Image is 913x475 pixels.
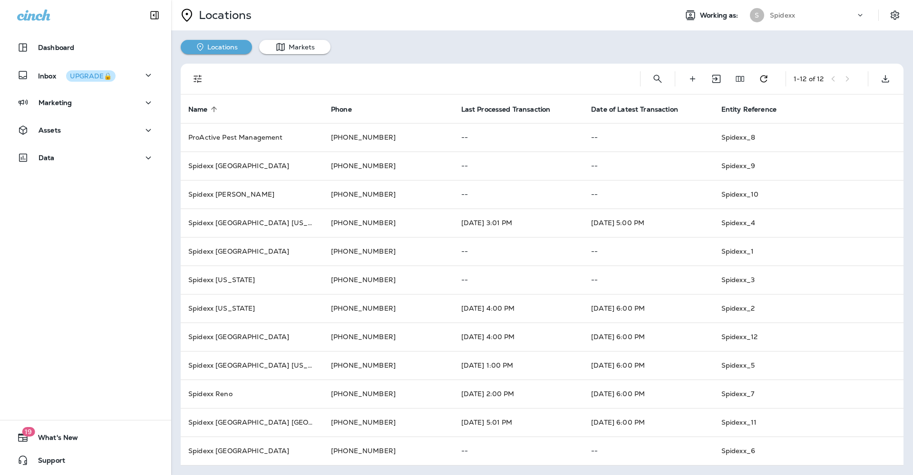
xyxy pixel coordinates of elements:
td: Spidexx [GEOGRAPHIC_DATA] [181,237,323,266]
button: Search Locations [648,69,667,88]
td: [DATE] 2:00 PM [454,380,584,408]
p: -- [591,247,706,255]
td: Spidexx [US_STATE] [181,266,323,294]
td: [PHONE_NUMBER] [323,152,454,180]
p: Locations [195,8,252,22]
td: [DATE] 6:00 PM [583,351,714,380]
span: Support [29,456,65,468]
p: -- [461,133,576,141]
td: Spidexx_4 [714,209,903,237]
p: Marketing [39,99,72,106]
td: Spidexx Reno [181,380,323,408]
td: Spidexx_12 [714,323,903,351]
td: [DATE] 6:00 PM [583,294,714,323]
button: Settings [886,7,903,24]
p: -- [591,190,706,198]
span: Entity Reference [721,105,777,114]
button: InboxUPGRADE🔒 [10,66,162,85]
p: -- [591,276,706,284]
td: [DATE] 6:00 PM [583,323,714,351]
button: UPGRADE🔒 [66,70,116,82]
td: Spidexx [PERSON_NAME] [181,180,323,209]
td: [PHONE_NUMBER] [323,380,454,408]
td: [DATE] 5:01 PM [454,408,584,437]
span: Last Processed Transaction [461,105,563,114]
p: Data [39,154,55,161]
p: -- [461,276,576,284]
td: Spidexx_2 [714,294,903,323]
span: Phone [331,105,364,114]
td: Spidexx_9 [714,152,903,180]
td: [DATE] 6:00 PM [583,380,714,408]
td: Spidexx [GEOGRAPHIC_DATA] [US_STATE] [181,209,323,237]
td: [PHONE_NUMBER] [323,437,454,465]
td: [DATE] 5:00 PM [583,209,714,237]
button: Filters [188,69,207,88]
td: Spidexx_11 [714,408,903,437]
span: Working as: [700,11,740,19]
td: [PHONE_NUMBER] [323,209,454,237]
p: Spidexx [770,11,795,19]
p: -- [461,247,576,255]
td: [PHONE_NUMBER] [323,351,454,380]
span: Date of Latest Transaction [591,105,678,114]
td: Spidexx_3 [714,266,903,294]
div: UPGRADE🔒 [70,73,112,79]
button: Assets [10,121,162,140]
p: -- [591,162,706,170]
span: Phone [331,105,352,114]
td: [PHONE_NUMBER] [323,294,454,323]
p: Inbox [38,70,116,80]
td: Spidexx [US_STATE] [181,294,323,323]
td: [DATE] 4:00 PM [454,323,584,351]
td: [PHONE_NUMBER] [323,266,454,294]
td: Spidexx_10 [714,180,903,209]
button: Export as CSV [876,69,895,88]
td: Spidexx_6 [714,437,903,465]
button: Dashboard [10,38,162,57]
p: -- [591,133,706,141]
td: Spidexx [GEOGRAPHIC_DATA] [181,152,323,180]
td: Spidexx [GEOGRAPHIC_DATA] [US_STATE] [181,351,323,380]
td: [PHONE_NUMBER] [323,408,454,437]
span: Refresh transaction statistics [754,74,773,82]
td: [DATE] 4:00 PM [454,294,584,323]
p: -- [461,162,576,170]
td: [PHONE_NUMBER] [323,123,454,152]
button: Import Locations [707,69,726,88]
span: Name [188,105,208,114]
button: 19What's New [10,428,162,447]
td: Spidexx [GEOGRAPHIC_DATA] [181,437,323,465]
span: Entity Reference [721,105,789,114]
span: 19 [22,427,35,437]
td: Spidexx [GEOGRAPHIC_DATA] [GEOGRAPHIC_DATA] [181,408,323,437]
span: Date of Latest Transaction [591,105,690,114]
td: [DATE] 6:00 PM [583,408,714,437]
div: 1 - 12 of 12 [794,75,824,83]
button: Support [10,451,162,470]
button: Edit Fields [730,69,749,88]
td: [DATE] 1:00 PM [454,351,584,380]
span: Last Processed Transaction [461,105,551,114]
span: What's New [29,434,78,445]
td: [PHONE_NUMBER] [323,237,454,266]
p: -- [591,447,706,455]
p: Assets [39,126,61,134]
td: [DATE] 3:01 PM [454,209,584,237]
button: Data [10,148,162,167]
td: [PHONE_NUMBER] [323,323,454,351]
td: ProActive Pest Management [181,123,323,152]
td: Spidexx_8 [714,123,903,152]
p: Dashboard [38,44,74,51]
td: Spidexx_5 [714,351,903,380]
span: Name [188,105,220,114]
button: Create Location [683,69,702,88]
p: -- [461,190,576,198]
button: Locations [181,40,252,54]
button: Markets [259,40,330,54]
p: -- [461,447,576,455]
td: [PHONE_NUMBER] [323,180,454,209]
td: Spidexx_7 [714,380,903,408]
button: Collapse Sidebar [141,6,168,25]
td: Spidexx [GEOGRAPHIC_DATA] [181,323,323,351]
